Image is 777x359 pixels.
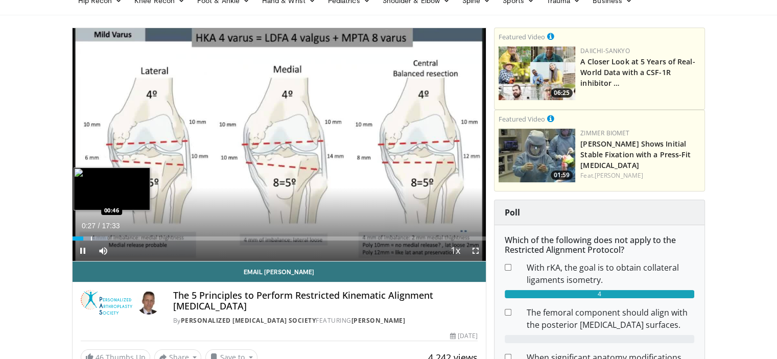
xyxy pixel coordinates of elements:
img: image.jpeg [74,167,150,210]
small: Featured Video [499,114,545,124]
span: 17:33 [102,222,120,230]
button: Pause [73,241,93,261]
button: Fullscreen [465,241,486,261]
small: Featured Video [499,32,545,41]
strong: Poll [505,207,520,218]
dd: The femoral component should align with the posterior [MEDICAL_DATA] surfaces. [519,306,702,331]
span: 01:59 [551,171,573,180]
div: By FEATURING [173,316,478,325]
img: Avatar [136,290,161,315]
a: [PERSON_NAME] [351,316,406,325]
span: 06:25 [551,88,573,98]
a: 06:25 [499,46,575,100]
a: [PERSON_NAME] [595,171,643,180]
div: [DATE] [450,331,478,341]
div: 4 [505,290,694,298]
img: Personalized Arthroplasty Society [81,290,132,315]
a: Personalized [MEDICAL_DATA] Society [181,316,316,325]
a: 01:59 [499,129,575,182]
a: A Closer Look at 5 Years of Real-World Data with a CSF-1R inhibitor … [580,57,695,88]
button: Mute [93,241,113,261]
div: Feat. [580,171,700,180]
video-js: Video Player [73,28,486,261]
img: 6bc46ad6-b634-4876-a934-24d4e08d5fac.150x105_q85_crop-smart_upscale.jpg [499,129,575,182]
a: Email [PERSON_NAME] [73,261,486,282]
img: 93c22cae-14d1-47f0-9e4a-a244e824b022.png.150x105_q85_crop-smart_upscale.jpg [499,46,575,100]
span: / [98,222,100,230]
h6: Which of the following does not apply to the Restricted Alignment Protocol? [505,235,694,255]
a: Zimmer Biomet [580,129,629,137]
a: [PERSON_NAME] Shows Initial Stable Fixation with a Press-Fit [MEDICAL_DATA] [580,139,691,170]
span: 0:27 [82,222,96,230]
div: Progress Bar [73,236,486,241]
a: Daiichi-Sankyo [580,46,629,55]
button: Playback Rate [445,241,465,261]
h4: The 5 Principles to Perform Restricted Kinematic Alignment [MEDICAL_DATA] [173,290,478,312]
dd: With rKA, the goal is to obtain collateral ligaments isometry. [519,261,702,286]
